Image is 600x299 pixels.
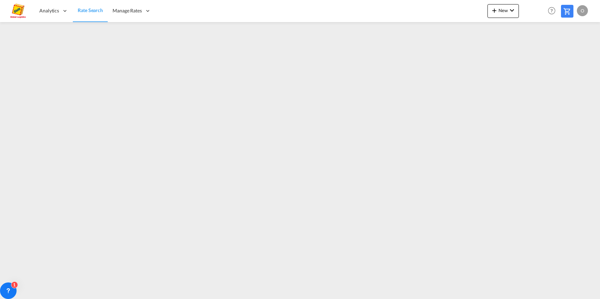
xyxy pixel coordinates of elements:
[78,7,103,13] span: Rate Search
[577,5,588,16] div: O
[490,6,499,14] md-icon: icon-plus 400-fg
[508,6,516,14] md-icon: icon-chevron-down
[39,7,59,14] span: Analytics
[546,5,558,17] span: Help
[10,3,26,19] img: a2a4a140666c11eeab5485e577415959.png
[113,7,142,14] span: Manage Rates
[546,5,561,17] div: Help
[487,4,519,18] button: icon-plus 400-fgNewicon-chevron-down
[490,8,516,13] span: New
